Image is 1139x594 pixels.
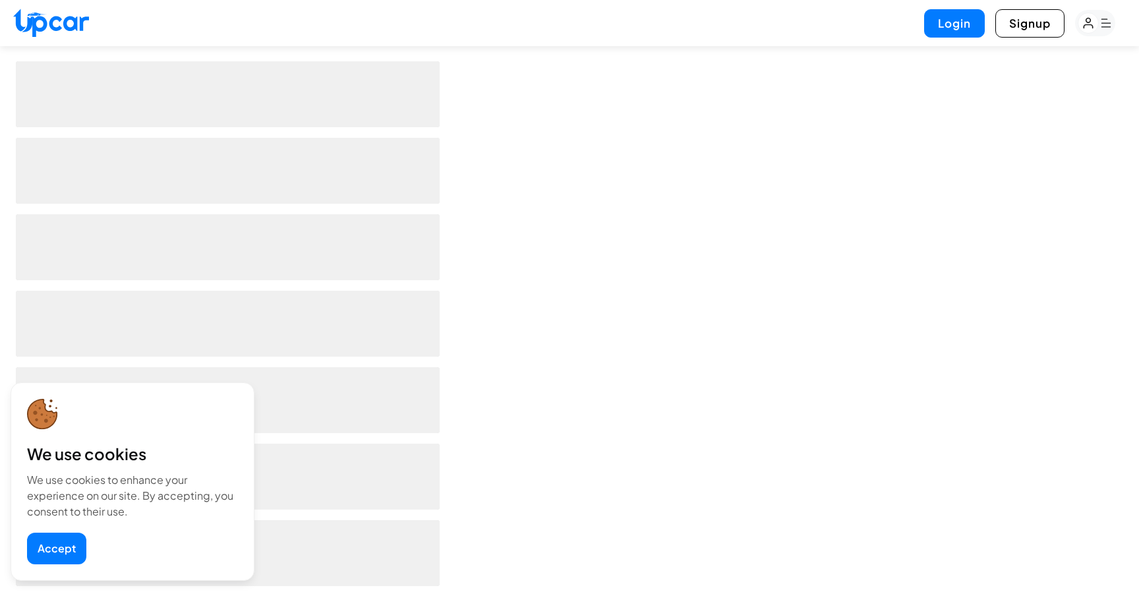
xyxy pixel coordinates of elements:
button: Login [924,9,985,38]
button: Accept [27,533,86,564]
button: Signup [995,9,1065,38]
img: cookie-icon.svg [27,399,58,430]
img: Upcar Logo [13,9,89,37]
div: We use cookies [27,443,238,464]
div: We use cookies to enhance your experience on our site. By accepting, you consent to their use. [27,472,238,520]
